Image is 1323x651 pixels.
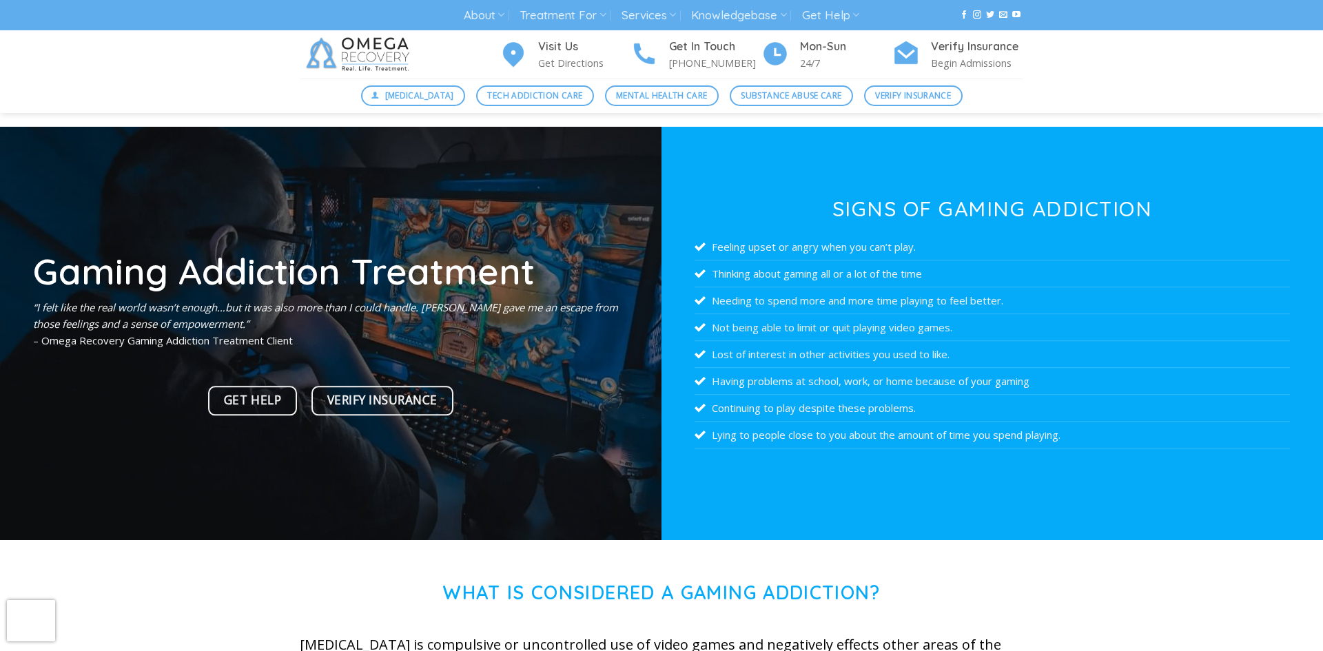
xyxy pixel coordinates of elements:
em: “I felt like the real world wasn’t enough…but it was also more than I could handle. [PERSON_NAME]... [33,300,618,331]
span: Substance Abuse Care [741,89,841,102]
h4: Mon-Sun [800,38,892,56]
h1: Gaming Addiction Treatment [33,253,628,289]
a: Get Help [208,386,297,415]
li: Feeling upset or angry when you can’t play. [695,234,1290,260]
p: Get Directions [538,55,630,71]
span: Verify Insurance [875,89,951,102]
li: Needing to spend more and more time playing to feel better. [695,287,1290,314]
h4: Verify Insurance [931,38,1023,56]
li: Not being able to limit or quit playing video games. [695,314,1290,341]
h1: What is Considered a Gaming Addiction? [300,581,1023,604]
li: Having problems at school, work, or home because of your gaming [695,368,1290,395]
a: Services [622,3,676,28]
h3: Signs of Gaming Addiction [695,198,1290,219]
a: Get In Touch [PHONE_NUMBER] [630,38,761,72]
span: Mental Health Care [616,89,707,102]
a: Verify Insurance [864,85,963,106]
img: Omega Recovery [300,30,420,79]
a: Visit Us Get Directions [500,38,630,72]
li: Thinking about gaming all or a lot of the time [695,260,1290,287]
h4: Visit Us [538,38,630,56]
a: About [464,3,504,28]
a: Verify Insurance [311,386,453,415]
p: [PHONE_NUMBER] [669,55,761,71]
a: Follow on Instagram [973,10,981,20]
li: Lost of interest in other activities you used to like. [695,341,1290,368]
p: Begin Admissions [931,55,1023,71]
span: Verify Insurance [327,391,438,410]
a: Tech Addiction Care [476,85,594,106]
a: Substance Abuse Care [730,85,853,106]
span: Tech Addiction Care [487,89,582,102]
a: Knowledgebase [691,3,786,28]
a: Follow on YouTube [1012,10,1021,20]
a: Verify Insurance Begin Admissions [892,38,1023,72]
li: Lying to people close to you about the amount of time you spend playing. [695,422,1290,448]
a: Mental Health Care [605,85,719,106]
span: Get Help [224,391,281,410]
p: – Omega Recovery Gaming Addiction Treatment Client [33,299,628,349]
p: 24/7 [800,55,892,71]
a: Follow on Facebook [960,10,968,20]
a: Get Help [802,3,859,28]
a: [MEDICAL_DATA] [361,85,466,106]
a: Send us an email [999,10,1007,20]
li: Continuing to play despite these problems. [695,395,1290,422]
a: Treatment For [520,3,606,28]
a: Follow on Twitter [986,10,994,20]
span: [MEDICAL_DATA] [385,89,454,102]
h4: Get In Touch [669,38,761,56]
